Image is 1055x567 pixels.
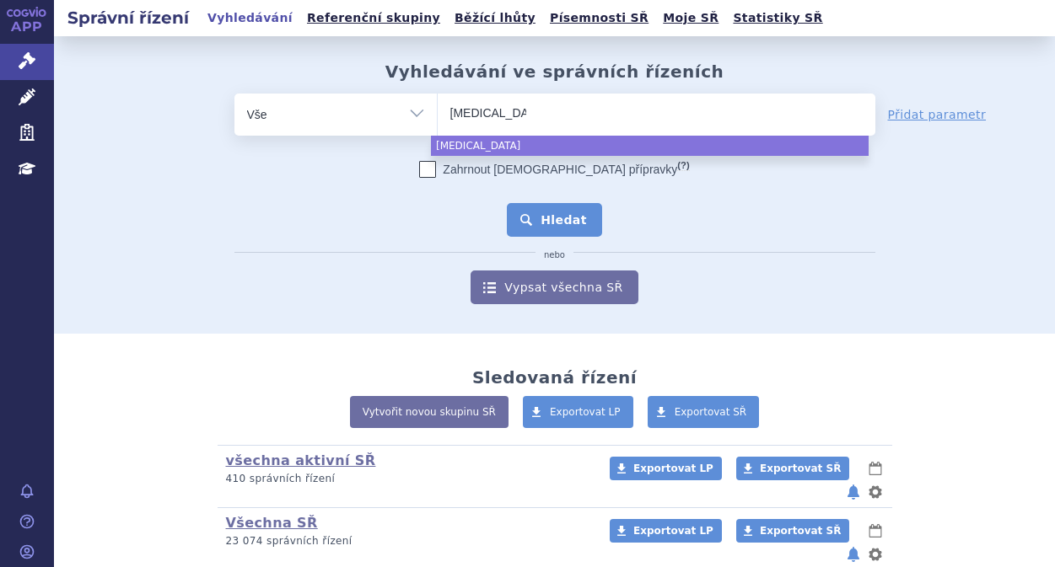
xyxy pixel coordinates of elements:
a: Běžící lhůty [449,7,541,29]
span: Exportovat SŘ [760,463,841,474]
a: Exportovat SŘ [648,396,760,428]
a: Všechna SŘ [226,515,318,531]
button: Hledat [507,203,602,237]
button: nastavení [867,482,884,502]
li: [MEDICAL_DATA] [431,136,869,156]
a: Exportovat SŘ [736,519,849,543]
button: notifikace [845,544,862,564]
label: Zahrnout [DEMOGRAPHIC_DATA] přípravky [419,161,689,178]
h2: Vyhledávání ve správních řízeních [385,62,724,82]
a: Referenční skupiny [302,7,445,29]
a: Exportovat SŘ [736,457,849,480]
button: notifikace [845,482,862,502]
i: nebo [536,250,573,260]
button: nastavení [867,544,884,564]
button: lhůty [867,521,884,541]
abbr: (?) [677,160,689,171]
h2: Sledovaná řízení [472,367,637,388]
a: Exportovat LP [610,519,722,543]
a: Exportovat LP [523,396,633,428]
span: Exportovat SŘ [760,525,841,537]
a: Moje SŘ [658,7,724,29]
p: 23 074 správních řízení [226,534,588,548]
span: Exportovat LP [633,525,713,537]
span: Exportovat SŘ [675,406,747,418]
p: 410 správních řízení [226,472,588,486]
a: všechna aktivní SŘ [226,452,376,468]
a: Vypsat všechna SŘ [471,270,638,304]
a: Přidat parametr [888,106,987,123]
a: Exportovat LP [610,457,722,480]
button: lhůty [867,458,884,479]
span: Exportovat LP [550,406,621,418]
h2: Správní řízení [54,6,202,29]
span: Exportovat LP [633,463,713,474]
a: Vyhledávání [202,7,298,29]
a: Písemnosti SŘ [545,7,654,29]
a: Statistiky SŘ [728,7,827,29]
a: Vytvořit novou skupinu SŘ [350,396,509,428]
